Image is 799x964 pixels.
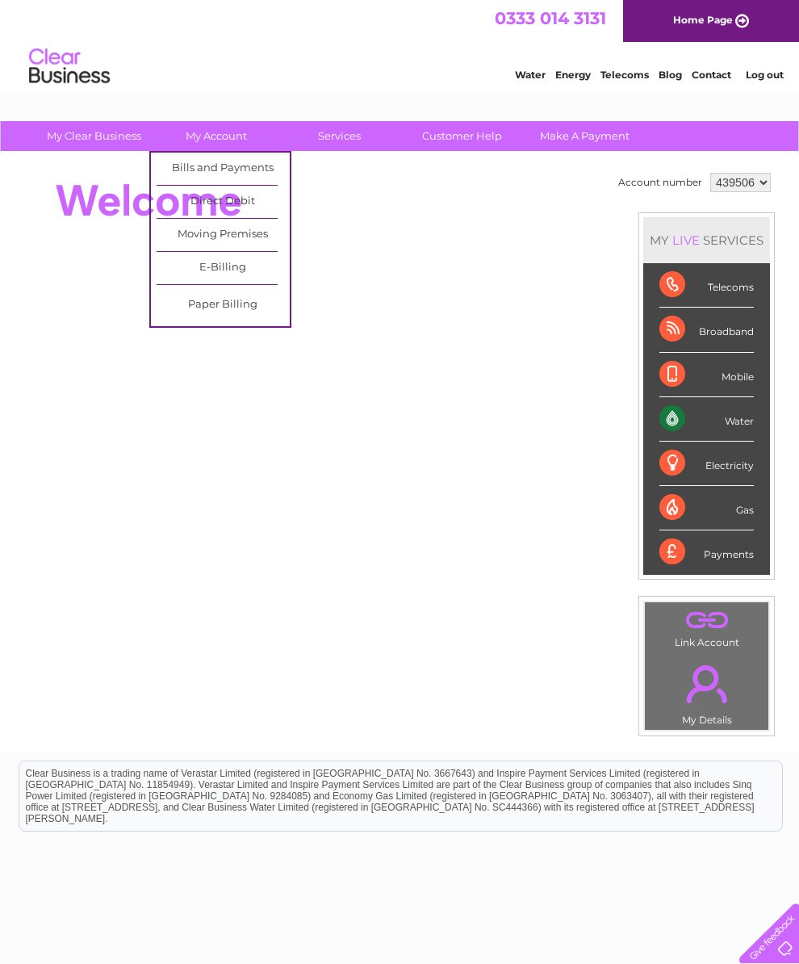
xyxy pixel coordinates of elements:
div: Broadband [659,308,754,352]
div: Telecoms [659,263,754,308]
td: My Details [644,652,769,731]
div: Gas [659,486,754,530]
a: . [649,656,764,712]
a: Customer Help [395,121,529,151]
td: Link Account [644,601,769,652]
a: Make A Payment [518,121,651,151]
div: Payments [659,530,754,574]
div: Clear Business is a trading name of Verastar Limited (registered in [GEOGRAPHIC_DATA] No. 3667643... [19,9,782,78]
a: Paper Billing [157,289,290,321]
a: Log out [746,69,784,81]
td: Account number [614,169,706,196]
div: LIVE [669,233,703,248]
a: Telecoms [600,69,649,81]
a: Direct Debit [157,186,290,218]
a: . [649,606,764,635]
img: logo.png [28,42,111,91]
a: Bills and Payments [157,153,290,185]
a: My Account [150,121,283,151]
a: Blog [659,69,682,81]
div: MY SERVICES [643,217,770,263]
a: Energy [555,69,591,81]
a: Water [515,69,546,81]
div: Electricity [659,442,754,486]
a: My Clear Business [27,121,161,151]
a: 0333 014 3131 [495,8,606,28]
div: Water [659,397,754,442]
a: E-Billing [157,252,290,284]
div: Mobile [659,353,754,397]
a: Contact [692,69,731,81]
a: Moving Premises [157,219,290,251]
a: Services [273,121,406,151]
